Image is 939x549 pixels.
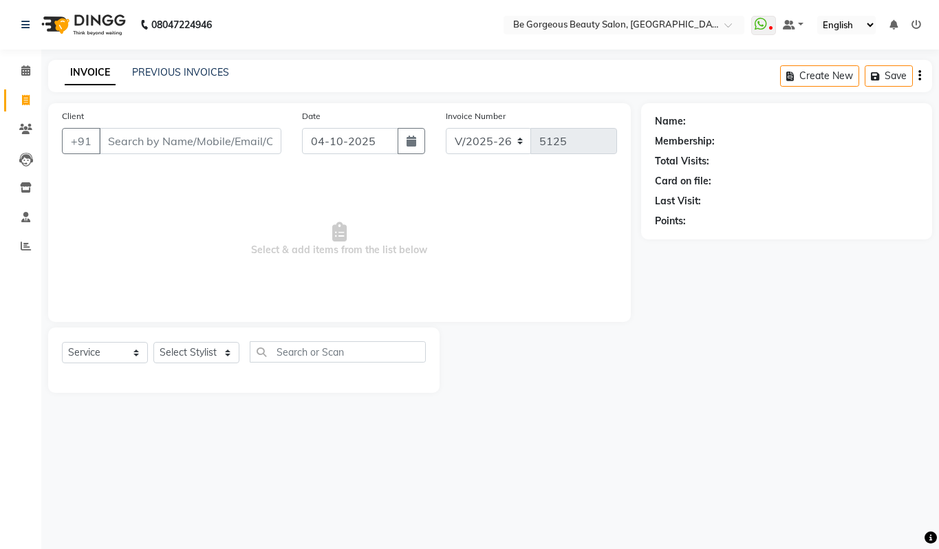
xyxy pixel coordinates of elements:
div: Card on file: [655,174,711,189]
a: INVOICE [65,61,116,85]
label: Invoice Number [446,110,506,122]
button: +91 [62,128,100,154]
div: Last Visit: [655,194,701,208]
div: Membership: [655,134,715,149]
button: Create New [780,65,859,87]
div: Name: [655,114,686,129]
label: Date [302,110,321,122]
input: Search or Scan [250,341,426,363]
span: Select & add items from the list below [62,171,617,308]
button: Save [865,65,913,87]
div: Total Visits: [655,154,709,169]
div: Points: [655,214,686,228]
input: Search by Name/Mobile/Email/Code [99,128,281,154]
label: Client [62,110,84,122]
b: 08047224946 [151,6,212,44]
img: logo [35,6,129,44]
a: PREVIOUS INVOICES [132,66,229,78]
